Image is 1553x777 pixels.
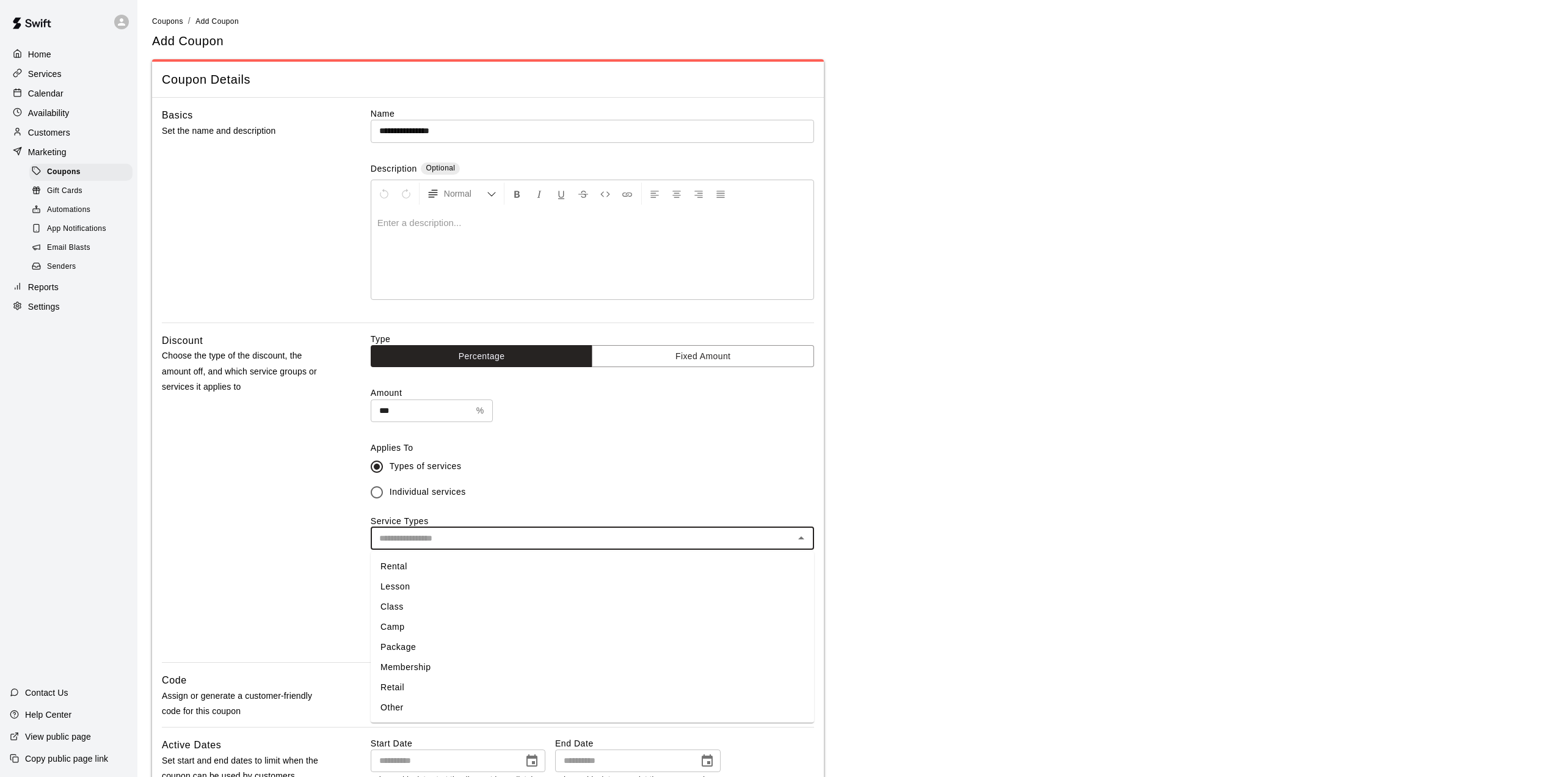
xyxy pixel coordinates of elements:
[371,698,814,718] li: Other
[25,687,68,699] p: Contact Us
[371,108,814,120] label: Name
[47,242,90,254] span: Email Blasts
[666,183,687,205] button: Center Align
[162,673,187,688] h6: Code
[371,637,814,657] li: Package
[29,201,137,220] a: Automations
[162,108,193,123] h6: Basics
[688,183,709,205] button: Right Align
[476,404,484,417] p: %
[28,87,64,100] p: Calendar
[422,183,501,205] button: Formatting Options
[195,17,239,26] span: Add Coupon
[28,48,51,60] p: Home
[29,258,133,275] div: Senders
[444,188,487,200] span: Normal
[29,258,137,277] a: Senders
[371,597,814,617] li: Class
[162,688,332,719] p: Assign or generate a customer-friendly code for this coupon
[529,183,550,205] button: Format Italics
[10,143,128,161] a: Marketing
[595,183,616,205] button: Insert Code
[47,204,90,216] span: Automations
[162,737,222,753] h6: Active Dates
[10,123,128,142] a: Customers
[10,278,128,296] a: Reports
[10,84,128,103] a: Calendar
[28,301,60,313] p: Settings
[573,183,594,205] button: Format Strikethrough
[25,731,91,743] p: View public page
[47,261,76,273] span: Senders
[371,162,417,177] label: Description
[10,297,128,316] a: Settings
[25,709,71,721] p: Help Center
[29,220,137,239] a: App Notifications
[10,65,128,83] a: Services
[371,556,814,577] li: Rental
[29,221,133,238] div: App Notifications
[152,17,183,26] span: Coupons
[47,223,106,235] span: App Notifications
[29,183,133,200] div: Gift Cards
[188,15,191,27] li: /
[390,486,466,498] span: Individual services
[29,202,133,219] div: Automations
[25,753,108,765] p: Copy public page link
[371,333,814,345] label: Type
[507,183,528,205] button: Format Bold
[371,345,593,368] button: Percentage
[617,183,638,205] button: Insert Link
[162,123,332,139] p: Set the name and description
[555,737,721,750] label: End Date
[374,183,395,205] button: Undo
[371,677,814,698] li: Retail
[10,104,128,122] a: Availability
[29,162,137,181] a: Coupons
[710,183,731,205] button: Justify Align
[162,333,203,349] h6: Discount
[396,183,416,205] button: Redo
[10,45,128,64] a: Home
[47,166,81,178] span: Coupons
[371,387,814,399] label: Amount
[152,15,1538,28] nav: breadcrumb
[152,16,183,26] a: Coupons
[28,126,70,139] p: Customers
[371,657,814,677] li: Membership
[592,345,814,368] button: Fixed Amount
[371,617,814,637] li: Camp
[162,348,332,395] p: Choose the type of the discount, the amount off, and which service groups or services it applies to
[162,71,814,88] span: Coupon Details
[29,239,133,257] div: Email Blasts
[28,146,67,158] p: Marketing
[29,164,133,181] div: Coupons
[28,107,70,119] p: Availability
[520,749,544,773] button: Choose date
[152,33,224,49] h5: Add Coupon
[371,442,814,454] label: Applies To
[29,181,137,200] a: Gift Cards
[28,68,62,80] p: Services
[47,185,82,197] span: Gift Cards
[371,737,545,750] label: Start Date
[793,530,810,547] button: Close
[28,281,59,293] p: Reports
[695,749,719,773] button: Choose date
[371,516,429,526] label: Service Types
[551,183,572,205] button: Format Underline
[390,460,462,473] span: Types of services
[371,577,814,597] li: Lesson
[644,183,665,205] button: Left Align
[29,239,137,258] a: Email Blasts
[426,164,455,172] span: Optional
